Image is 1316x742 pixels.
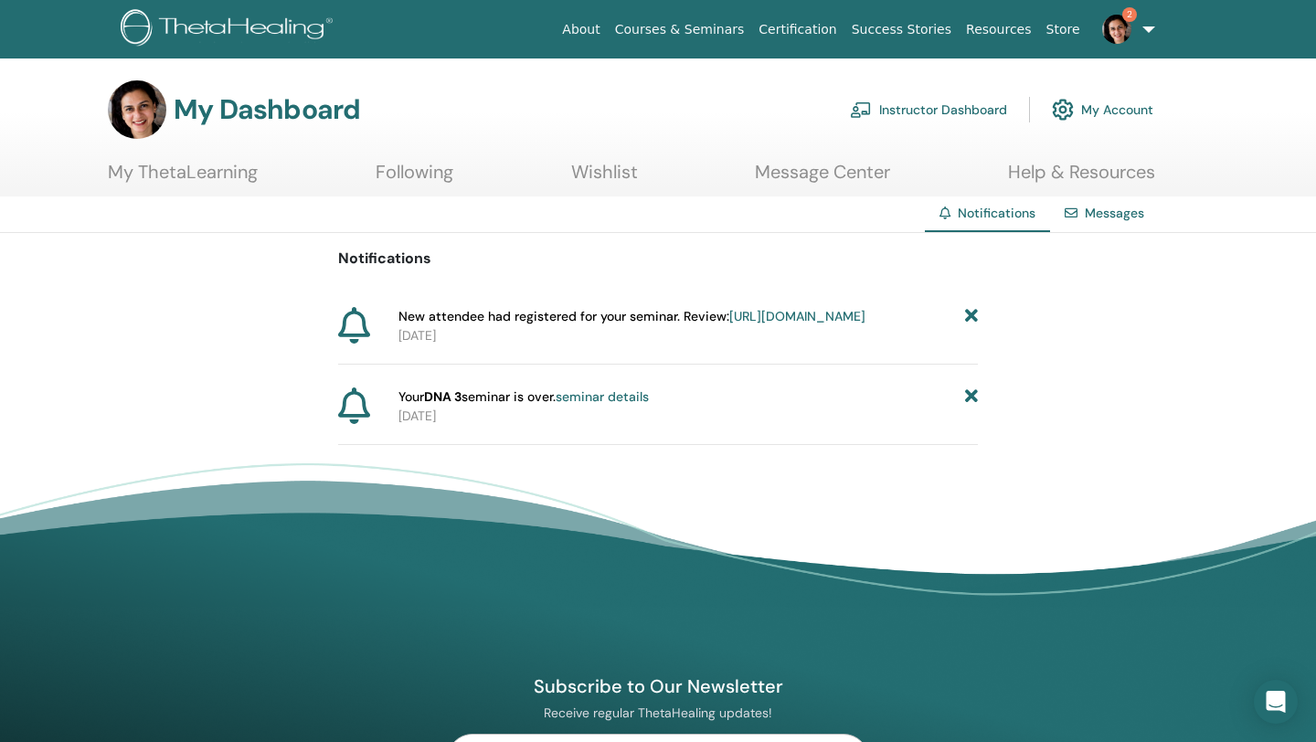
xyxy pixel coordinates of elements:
a: seminar details [556,388,649,405]
a: [URL][DOMAIN_NAME] [729,308,865,324]
a: Wishlist [571,161,638,196]
h4: Subscribe to Our Newsletter [447,674,869,698]
p: [DATE] [398,407,978,426]
img: logo.png [121,9,339,50]
a: Success Stories [844,13,959,47]
span: New attendee had registered for your seminar. Review: [398,307,865,326]
a: My ThetaLearning [108,161,258,196]
span: 2 [1122,7,1137,22]
img: default.jpg [108,80,166,139]
span: Notifications [958,205,1035,221]
p: Receive regular ThetaHealing updates! [447,705,869,721]
a: Instructor Dashboard [850,90,1007,130]
a: Store [1039,13,1088,47]
a: Resources [959,13,1039,47]
div: Open Intercom Messenger [1254,680,1298,724]
p: [DATE] [398,326,978,345]
a: Help & Resources [1008,161,1155,196]
a: Messages [1085,205,1144,221]
h3: My Dashboard [174,93,360,126]
a: Certification [751,13,844,47]
span: Your seminar is over. [398,387,649,407]
strong: DNA 3 [424,388,462,405]
img: default.jpg [1102,15,1131,44]
a: Following [376,161,453,196]
img: chalkboard-teacher.svg [850,101,872,118]
a: Courses & Seminars [608,13,752,47]
a: My Account [1052,90,1153,130]
a: About [555,13,607,47]
p: Notifications [338,248,978,270]
a: Message Center [755,161,890,196]
img: cog.svg [1052,94,1074,125]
